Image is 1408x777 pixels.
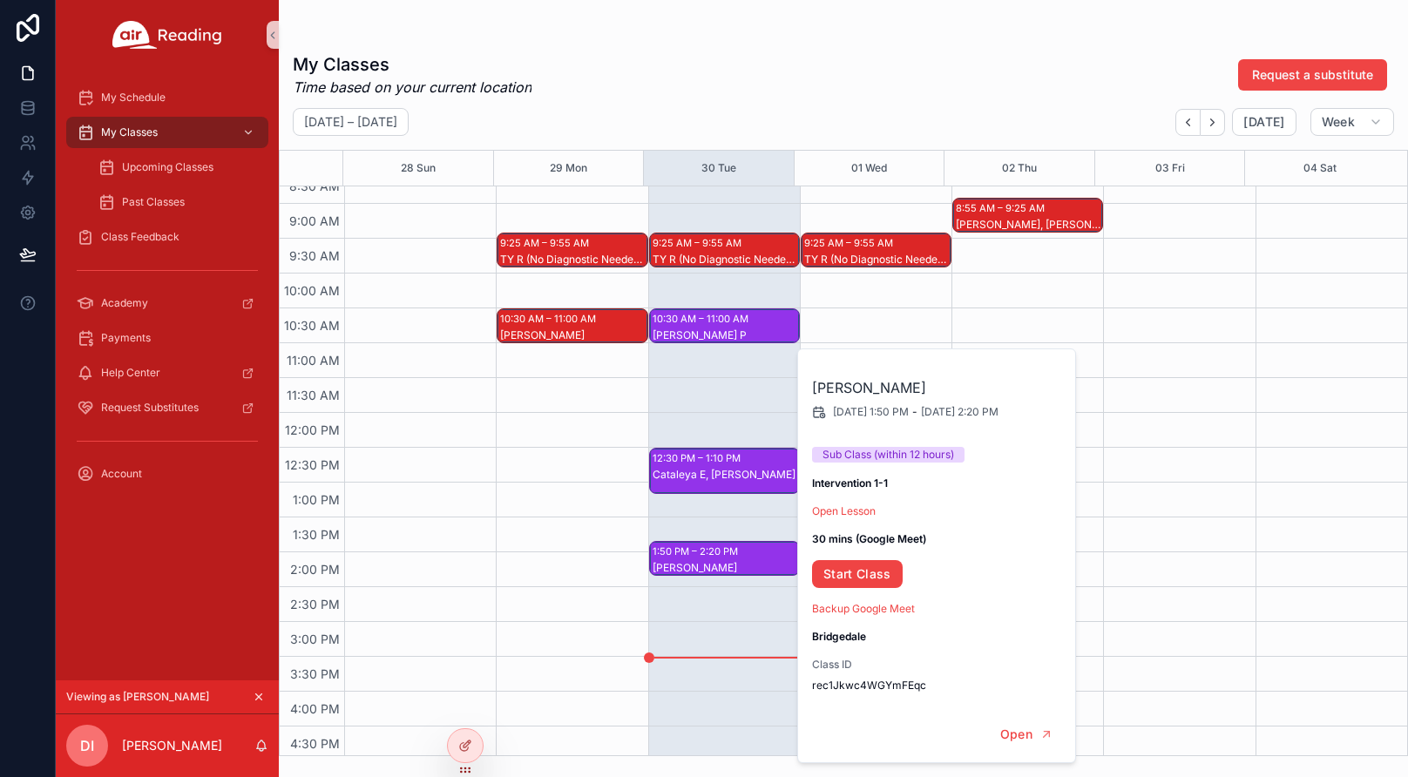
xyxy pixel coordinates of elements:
[500,328,646,342] div: [PERSON_NAME]
[122,160,213,174] span: Upcoming Classes
[550,151,587,186] button: 29 Mon
[66,458,268,490] a: Account
[1303,151,1337,186] button: 04 Sat
[280,283,344,298] span: 10:00 AM
[812,532,926,545] strong: 30 mins (Google Meet)
[912,405,917,419] span: -
[653,253,798,267] div: TY R (No Diagnostic Needed), [PERSON_NAME] M (No Diagnostic Needed)
[851,151,887,186] button: 01 Wed
[101,401,199,415] span: Request Substitutes
[281,422,344,437] span: 12:00 PM
[653,449,745,467] div: 12:30 PM – 1:10 PM
[956,199,1049,217] div: 8:55 AM – 9:25 AM
[66,357,268,388] a: Help Center
[822,447,954,463] div: Sub Class (within 12 hours)
[101,91,166,105] span: My Schedule
[1155,151,1185,186] button: 03 Fri
[66,82,268,113] a: My Schedule
[288,527,344,542] span: 1:30 PM
[304,113,397,131] h2: [DATE] – [DATE]
[812,602,915,615] a: Backup Google Meet
[653,561,798,575] div: [PERSON_NAME]
[285,213,344,228] span: 9:00 AM
[66,690,209,704] span: Viewing as [PERSON_NAME]
[285,248,344,263] span: 9:30 AM
[804,234,897,252] div: 9:25 AM – 9:55 AM
[285,179,344,193] span: 8:30 AM
[650,449,799,493] div: 12:30 PM – 1:10 PMCataleya E, [PERSON_NAME]
[101,125,158,139] span: My Classes
[122,737,222,754] p: [PERSON_NAME]
[956,218,1101,232] div: [PERSON_NAME], [PERSON_NAME]
[1175,109,1201,136] button: Back
[1232,108,1296,136] button: [DATE]
[653,468,798,482] div: Cataleya E, [PERSON_NAME]
[802,233,951,267] div: 9:25 AM – 9:55 AMTY R (No Diagnostic Needed), [PERSON_NAME] M (No Diagnostic Needed)
[653,234,746,252] div: 9:25 AM – 9:55 AM
[650,233,799,267] div: 9:25 AM – 9:55 AMTY R (No Diagnostic Needed), [PERSON_NAME] M (No Diagnostic Needed)
[500,234,593,252] div: 9:25 AM – 9:55 AM
[1000,726,1032,742] span: Open
[101,230,179,244] span: Class Feedback
[288,492,344,507] span: 1:00 PM
[101,366,160,380] span: Help Center
[282,353,344,368] span: 11:00 AM
[1238,59,1387,91] button: Request a substitute
[1243,114,1284,130] span: [DATE]
[293,77,531,98] em: Time based on your current location
[101,331,151,345] span: Payments
[498,233,646,267] div: 9:25 AM – 9:55 AMTY R (No Diagnostic Needed), [PERSON_NAME] M (No Diagnostic Needed)
[286,666,344,681] span: 3:30 PM
[833,405,909,419] span: [DATE] 1:50 PM
[87,186,268,218] a: Past Classes
[500,253,646,267] div: TY R (No Diagnostic Needed), [PERSON_NAME] M (No Diagnostic Needed)
[953,199,1102,232] div: 8:55 AM – 9:25 AM[PERSON_NAME], [PERSON_NAME]
[812,658,1063,672] span: Class ID
[812,377,1063,398] h2: [PERSON_NAME]
[1002,151,1037,186] div: 02 Thu
[112,21,222,49] img: App logo
[1252,66,1373,84] span: Request a substitute
[804,253,950,267] div: TY R (No Diagnostic Needed), [PERSON_NAME] M (No Diagnostic Needed)
[653,310,753,328] div: 10:30 AM – 11:00 AM
[101,296,148,310] span: Academy
[66,287,268,319] a: Academy
[286,701,344,716] span: 4:00 PM
[122,195,185,209] span: Past Classes
[66,392,268,423] a: Request Substitutes
[498,309,646,342] div: 10:30 AM – 11:00 AM[PERSON_NAME]
[66,322,268,354] a: Payments
[80,735,94,756] span: DI
[812,560,903,588] a: Start Class
[812,504,876,517] a: Open Lesson
[66,221,268,253] a: Class Feedback
[812,630,866,643] strong: Bridgedale
[56,70,279,512] div: scrollable content
[989,720,1065,749] button: Open
[401,151,436,186] button: 28 Sun
[286,562,344,577] span: 2:00 PM
[1201,109,1225,136] button: Next
[286,736,344,751] span: 4:30 PM
[286,597,344,611] span: 2:30 PM
[812,476,888,490] strong: Intervention 1-1
[650,542,799,575] div: 1:50 PM – 2:20 PM[PERSON_NAME]
[293,52,531,77] h1: My Classes
[812,679,1063,693] span: rec1Jkwc4WGYmFEqc
[500,310,600,328] div: 10:30 AM – 11:00 AM
[921,405,998,419] span: [DATE] 2:20 PM
[650,309,799,342] div: 10:30 AM – 11:00 AM[PERSON_NAME] P
[1322,114,1355,130] span: Week
[281,457,344,472] span: 12:30 PM
[101,467,142,481] span: Account
[653,543,742,560] div: 1:50 PM – 2:20 PM
[701,151,736,186] button: 30 Tue
[282,388,344,402] span: 11:30 AM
